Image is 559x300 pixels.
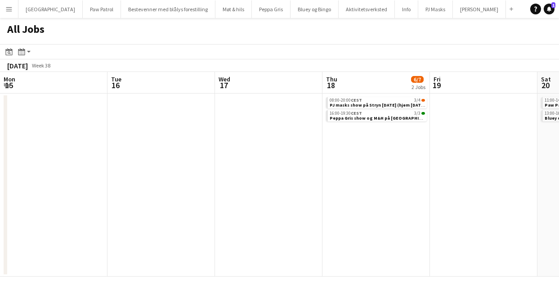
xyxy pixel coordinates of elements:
span: 08:00-20:00 [330,98,362,103]
span: Tue [111,75,121,83]
span: 6/7 [411,76,424,83]
button: Møt & hils [215,0,252,18]
span: Sat [541,75,551,83]
span: 3/4 [414,98,420,103]
a: 1 [544,4,555,14]
span: 15 [2,80,15,90]
button: PJ Masks [418,0,453,18]
span: Thu [326,75,337,83]
span: 19 [432,80,441,90]
span: Wed [219,75,230,83]
span: 17 [217,80,230,90]
div: 2 Jobs [411,84,425,90]
span: Mon [4,75,15,83]
div: 16:00-19:30CEST3/3Peppa Gris show og M&H på [GEOGRAPHIC_DATA] [326,110,427,123]
span: 16 [110,80,121,90]
div: [DATE] [7,61,28,70]
span: Peppa Gris show og M&H på Hellerudsletta [330,115,436,121]
span: Week 38 [30,62,52,69]
span: 3/4 [421,99,425,102]
button: [GEOGRAPHIC_DATA] [18,0,83,18]
a: 16:00-19:30CEST3/3Peppa Gris show og M&H på [GEOGRAPHIC_DATA] [330,110,425,121]
span: CEST [351,97,362,103]
button: Bestevenner med blålys forestilling [121,0,215,18]
span: 3/3 [421,112,425,115]
a: 08:00-20:00CEST3/4PJ masks show på Stryn [DATE] (hjem [DATE]), [330,97,425,107]
span: 20 [540,80,551,90]
span: 1 [551,2,555,8]
button: [PERSON_NAME] [453,0,506,18]
span: 3/3 [414,111,420,116]
div: 08:00-20:00CEST3/4PJ masks show på Stryn [DATE] (hjem [DATE]), [326,97,427,110]
span: 16:00-19:30 [330,111,362,116]
button: Peppa Gris [252,0,291,18]
button: Aktivitetsverksted [339,0,395,18]
button: Info [395,0,418,18]
span: 18 [325,80,337,90]
button: Bluey og Bingo [291,0,339,18]
button: Paw Patrol [83,0,121,18]
span: PJ masks show på Stryn 18. sept (hjem 19. sept), [330,102,428,108]
span: CEST [351,110,362,116]
span: Fri [434,75,441,83]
